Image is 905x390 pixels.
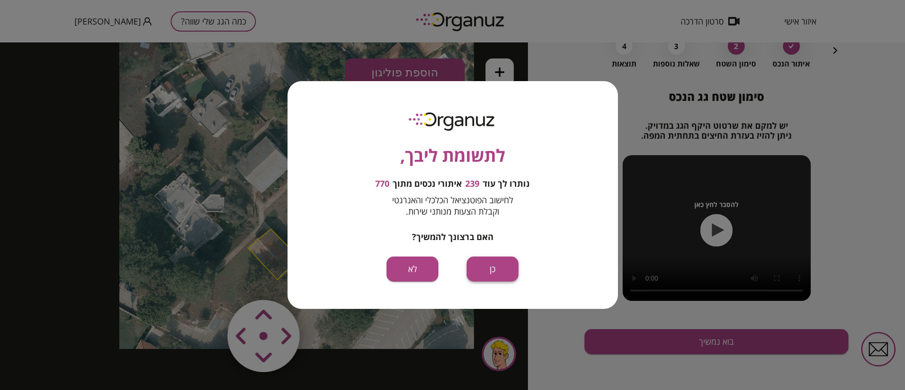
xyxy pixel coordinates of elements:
span: נותרו לך עוד [483,179,530,189]
span: האם ברצונך להמשיך? [412,231,494,242]
span: איתורי נכסים מתוך [393,179,462,189]
span: 770 [375,179,389,189]
span: לחישוב הפוטנציאל הכלכלי והאנרגטי וקבלת הצעות מנותני שירות. [392,194,513,217]
img: vector-smart-object-copy.png [208,238,321,350]
button: לא [387,257,438,282]
span: 239 [465,179,479,189]
button: כן [467,257,518,282]
span: לתשומת ליבך, [400,143,505,168]
button: הוספת פוליגון [345,16,465,44]
img: logo [402,108,503,133]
